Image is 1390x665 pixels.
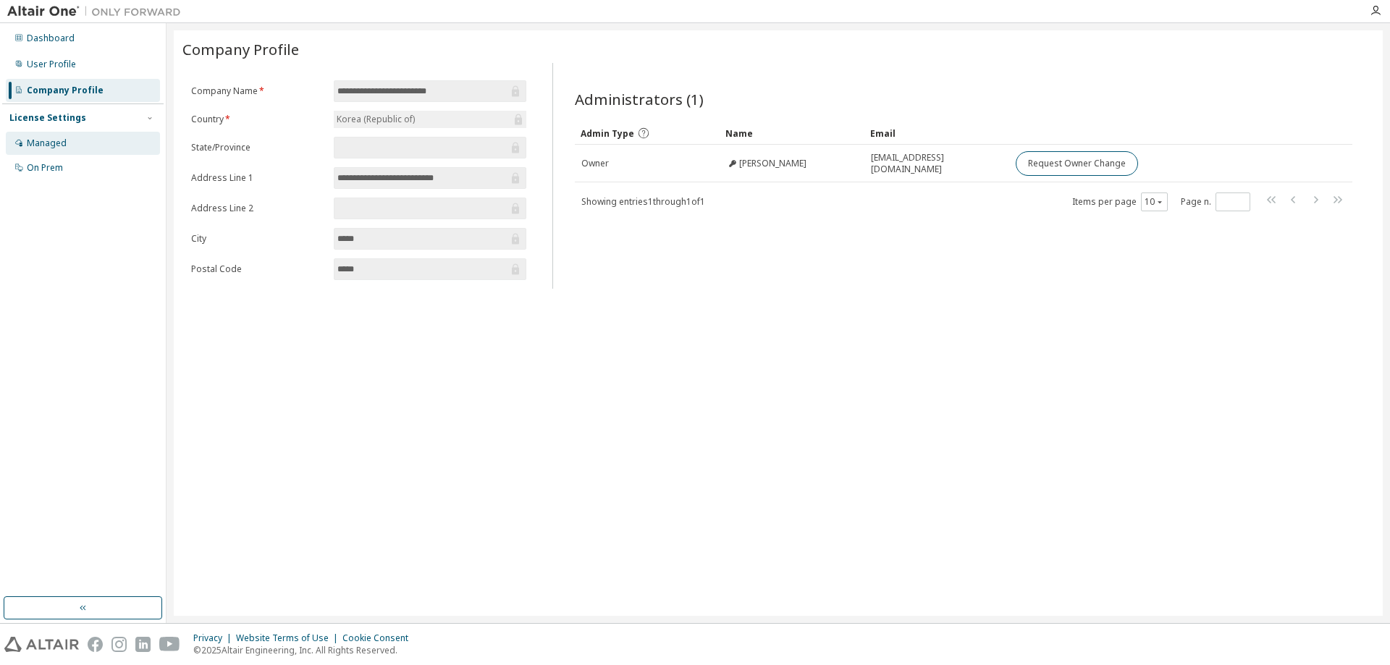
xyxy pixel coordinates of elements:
label: Address Line 2 [191,203,325,214]
div: License Settings [9,112,86,124]
label: Country [191,114,325,125]
img: youtube.svg [159,637,180,652]
div: Privacy [193,632,236,644]
label: Postal Code [191,263,325,275]
label: State/Province [191,142,325,153]
img: Altair One [7,4,188,19]
div: Korea (Republic of) [334,111,417,127]
img: altair_logo.svg [4,637,79,652]
div: Dashboard [27,33,75,44]
button: 10 [1145,196,1164,208]
span: [EMAIL_ADDRESS][DOMAIN_NAME] [871,152,1003,175]
span: [PERSON_NAME] [739,158,806,169]
label: Address Line 1 [191,172,325,184]
label: City [191,233,325,245]
div: Korea (Republic of) [334,111,526,128]
img: instagram.svg [111,637,127,652]
span: Admin Type [581,127,634,140]
button: Request Owner Change [1016,151,1138,176]
div: Email [870,122,1003,145]
span: Company Profile [182,39,299,59]
div: Name [725,122,859,145]
p: © 2025 Altair Engineering, Inc. All Rights Reserved. [193,644,417,656]
span: Items per page [1072,192,1168,211]
img: facebook.svg [88,637,103,652]
img: linkedin.svg [135,637,151,652]
div: Website Terms of Use [236,632,342,644]
span: Administrators (1) [575,89,704,109]
div: Managed [27,137,67,149]
div: Cookie Consent [342,632,417,644]
div: User Profile [27,59,76,70]
span: Owner [581,158,609,169]
div: On Prem [27,162,63,174]
label: Company Name [191,85,325,97]
span: Showing entries 1 through 1 of 1 [581,195,705,208]
span: Page n. [1181,192,1250,211]
div: Company Profile [27,85,104,96]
